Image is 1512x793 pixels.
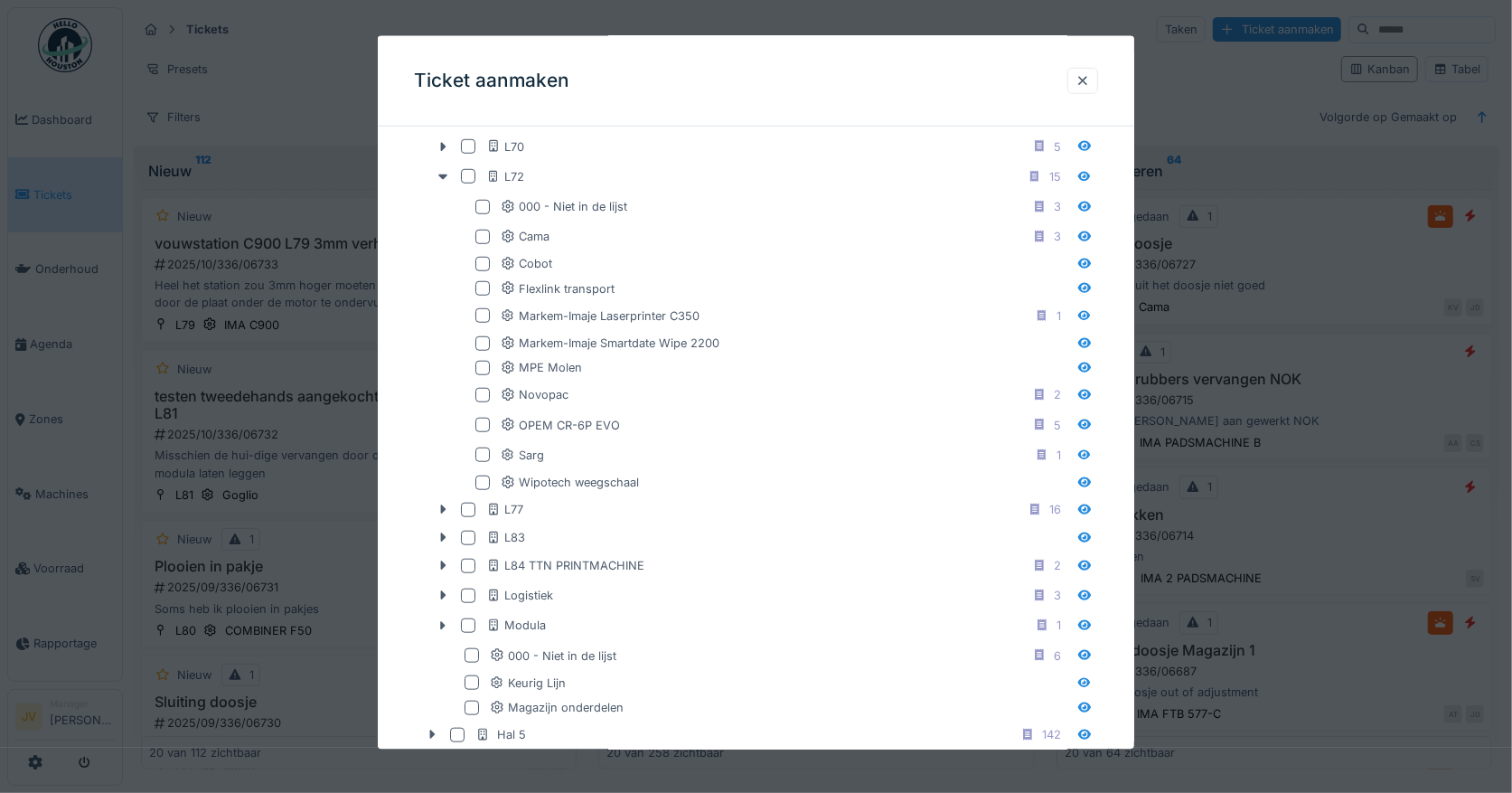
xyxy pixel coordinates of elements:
[486,557,644,574] div: L84 TTN PRINTMACHINE
[501,334,719,351] div: Markem-Imaje Smartdate Wipe 2200
[486,617,546,634] div: Modula
[1054,416,1061,433] div: 5
[501,279,615,297] div: Flexlink transport
[501,386,568,403] div: Novopac
[1054,587,1061,604] div: 3
[1054,198,1061,215] div: 3
[1049,167,1061,184] div: 15
[490,674,566,691] div: Keurig Lijn
[1057,446,1061,463] div: 1
[501,416,620,433] div: OPEM CR-6P EVO
[501,473,639,490] div: Wipotech weegschaal
[1042,726,1061,743] div: 142
[490,699,624,716] div: Magazijn onderdelen
[501,307,700,324] div: Markem-Imaje Laserprinter C350
[1049,501,1061,518] div: 16
[1057,617,1061,634] div: 1
[490,647,616,664] div: 000 - Niet in de lijst
[501,359,582,376] div: MPE Molen
[486,137,524,155] div: L70
[414,69,569,91] h3: Ticket aanmaken
[486,167,524,184] div: L72
[501,446,544,463] div: Sarg
[1054,647,1061,664] div: 6
[1057,307,1061,324] div: 1
[1054,137,1061,155] div: 5
[501,255,552,272] div: Cobot
[486,501,523,518] div: L77
[1054,386,1061,403] div: 2
[501,198,627,215] div: 000 - Niet in de lijst
[475,726,526,743] div: Hal 5
[501,228,549,245] div: Cama
[486,587,553,604] div: Logistiek
[1054,228,1061,245] div: 3
[1054,557,1061,574] div: 2
[486,529,525,546] div: L83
